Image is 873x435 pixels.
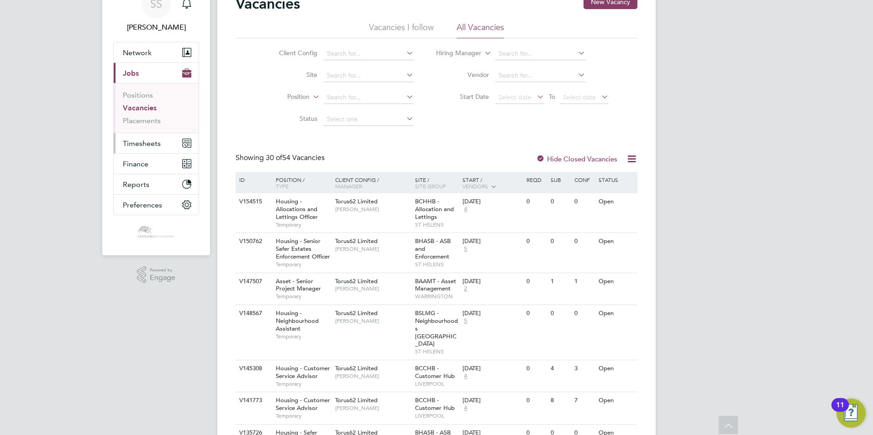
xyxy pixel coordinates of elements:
span: [PERSON_NAME] [335,373,410,380]
div: Showing [236,153,326,163]
span: Shivaani Solanki [113,22,199,33]
div: 1 [548,273,572,290]
div: Status [596,172,636,187]
span: Torus62 Limited [335,237,378,245]
input: Search for... [324,91,414,104]
div: 0 [572,233,596,250]
div: [DATE] [463,397,522,404]
span: Temporary [276,221,331,228]
div: V154515 [237,193,269,210]
button: Timesheets [114,133,199,153]
label: Site [265,71,317,79]
span: Powered by [150,266,175,274]
a: Powered byEngage [137,266,176,284]
span: Housing - Neighbourhood Assistant [276,309,319,332]
span: 4 [463,373,468,380]
span: Torus62 Limited [335,309,378,317]
button: Preferences [114,195,199,215]
span: Torus62 Limited [335,197,378,205]
span: Manager [335,182,362,190]
div: 0 [548,233,572,250]
span: 30 of [266,153,282,162]
span: BSLMG - Neighbourhoods [GEOGRAPHIC_DATA] [415,309,458,348]
button: Open Resource Center, 11 new notifications [836,399,866,428]
button: Jobs [114,63,199,83]
div: 3 [572,360,596,377]
span: [PERSON_NAME] [335,285,410,292]
span: Temporary [276,293,331,300]
div: 0 [524,360,548,377]
div: 0 [524,392,548,409]
span: Finance [123,160,148,168]
div: Open [596,360,636,377]
span: Vendors [463,182,488,190]
span: Housing - Senior Safer Estates Enforcement Officer [276,237,330,260]
div: [DATE] [463,310,522,317]
div: Open [596,193,636,210]
div: V145308 [237,360,269,377]
span: Temporary [276,380,331,388]
div: 0 [524,193,548,210]
input: Select one [324,113,414,126]
span: [PERSON_NAME] [335,317,410,325]
div: V150762 [237,233,269,250]
div: 8 [548,392,572,409]
a: Go to home page [113,224,199,239]
span: Network [123,48,152,57]
li: Vacancies I follow [369,22,434,38]
span: Temporary [276,261,331,268]
div: V148567 [237,305,269,322]
span: LIVERPOOL [415,380,458,388]
span: 54 Vacancies [266,153,325,162]
a: Positions [123,91,153,99]
input: Search for... [324,47,414,60]
div: Sub [548,172,572,187]
span: BCCHB - Customer Hub [415,396,455,412]
span: BCCHB - Customer Hub [415,364,455,380]
label: Hide Closed Vacancies [536,155,617,163]
span: [PERSON_NAME] [335,404,410,412]
div: Start / [460,172,524,195]
span: [PERSON_NAME] [335,206,410,213]
span: 5 [463,317,468,325]
span: Timesheets [123,139,161,148]
span: [PERSON_NAME] [335,245,410,253]
img: castlefieldrecruitment-logo-retina.png [137,224,175,239]
a: Placements [123,116,161,125]
span: Housing - Allocations and Lettings Officer [276,197,318,221]
span: WARRINGTON [415,293,458,300]
span: LIVERPOOL [415,412,458,419]
div: 1 [572,273,596,290]
span: Site Group [415,182,446,190]
span: 2 [463,285,468,293]
span: Housing - Customer Service Advisor [276,364,330,380]
div: Jobs [114,83,199,133]
label: Status [265,114,317,123]
div: 0 [524,305,548,322]
div: Position / [269,172,333,194]
span: Temporary [276,412,331,419]
div: 0 [524,273,548,290]
label: Client Config [265,49,317,57]
div: Conf [572,172,596,187]
div: Open [596,233,636,250]
button: Finance [114,154,199,174]
li: All Vacancies [457,22,504,38]
span: Preferences [123,201,162,209]
span: Select date [499,93,531,101]
span: To [546,91,558,103]
div: 0 [524,233,548,250]
span: ST HELENS [415,221,458,228]
div: ID [237,172,269,187]
span: 5 [463,245,468,253]
button: Network [114,42,199,62]
span: Type [276,182,289,190]
div: Client Config / [333,172,413,194]
div: [DATE] [463,365,522,373]
div: 7 [572,392,596,409]
span: 4 [463,206,468,213]
div: 0 [548,193,572,210]
label: Start Date [436,93,489,101]
span: Torus62 Limited [335,364,378,372]
span: ST HELENS [415,348,458,355]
